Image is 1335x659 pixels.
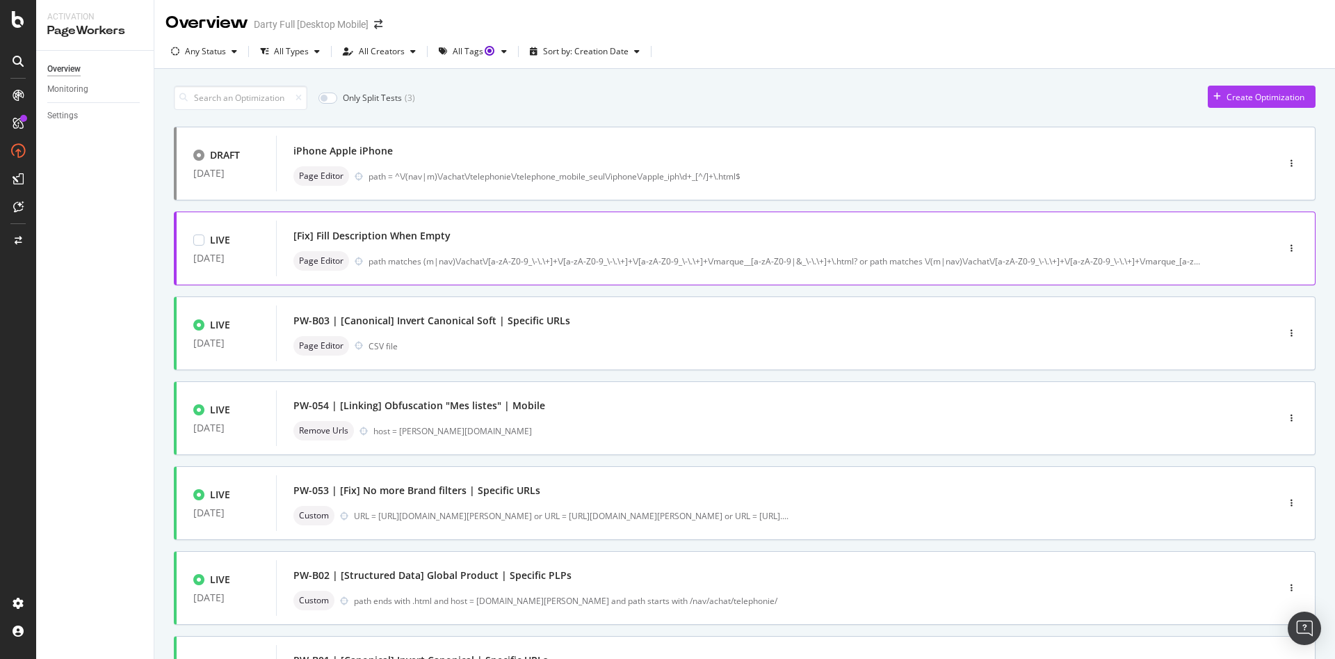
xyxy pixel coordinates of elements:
div: Overview [165,11,248,35]
div: [DATE] [193,422,259,434]
div: Darty Full [Desktop Mobile] [254,17,369,31]
span: Remove Urls [299,427,348,435]
div: [Fix] Fill Description When Empty [293,229,451,243]
div: Only Split Tests [343,92,402,104]
div: path = ^\/(nav|m)\/achat\/telephonie\/telephone_mobile_seul\/iphone\/apple_iph\d+_[^/]+\.html$ [369,170,1218,182]
span: Page Editor [299,342,343,350]
img: logo_orange.svg [22,22,33,33]
div: All Types [274,47,309,56]
div: All Creators [359,47,405,56]
div: Open Intercom Messenger [1288,612,1321,645]
div: PW-B03 | [Canonical] Invert Canonical Soft | Specific URLs [293,314,570,328]
div: ( 3 ) [405,92,415,104]
a: Monitoring [47,82,144,97]
div: Domaine: [DOMAIN_NAME] [36,36,157,47]
div: [DATE] [193,592,259,603]
div: path ends with .html and host = [DOMAIN_NAME][PERSON_NAME] and path starts with /nav/achat/teleph... [354,595,1218,607]
img: tab_domain_overview_orange.svg [58,81,69,92]
div: Monitoring [47,82,88,97]
a: Settings [47,109,144,123]
div: LIVE [210,318,230,332]
div: host = [PERSON_NAME][DOMAIN_NAME] [373,425,1218,437]
div: Activation [47,11,143,23]
div: Sort by: Creation Date [543,47,629,56]
div: LIVE [210,488,230,502]
div: [DATE] [193,507,259,518]
span: ... [1194,255,1200,267]
div: neutral label [293,251,349,271]
div: neutral label [293,506,334,525]
button: Create Optimization [1208,86,1316,108]
div: DRAFT [210,148,240,162]
div: URL = [URL][DOMAIN_NAME][PERSON_NAME] or URL = [URL][DOMAIN_NAME][PERSON_NAME] or URL = [URL]. [354,510,788,522]
div: neutral label [293,166,349,186]
div: LIVE [210,233,230,247]
button: Any Status [165,40,243,63]
div: LIVE [210,573,230,587]
div: [DATE] [193,338,259,349]
div: LIVE [210,403,230,417]
div: CSV file [369,340,398,352]
div: Settings [47,109,78,123]
div: Mots-clés [175,82,210,91]
div: PW-054 | [Linking] Obfuscation "Mes listes" | Mobile [293,399,545,413]
div: neutral label [293,336,349,356]
a: Overview [47,62,144,77]
img: tab_keywords_by_traffic_grey.svg [160,81,171,92]
button: All TagsTooltip anchor [433,40,512,63]
span: Custom [299,596,329,605]
div: neutral label [293,591,334,610]
div: v 4.0.25 [39,22,68,33]
div: PageWorkers [47,23,143,39]
img: website_grey.svg [22,36,33,47]
div: arrow-right-arrow-left [374,19,382,29]
div: path matches (m|nav)\/achat\/[a-zA-Z0-9_\-\.\+]+\/[a-zA-Z0-9_\-\.\+]+\/[a-zA-Z0-9_\-\.\+]+\/marqu... [369,255,1200,267]
button: Sort by: Creation Date [524,40,645,63]
div: Overview [47,62,81,77]
div: iPhone Apple iPhone [293,144,393,158]
div: Any Status [185,47,226,56]
span: Custom [299,511,329,520]
div: [DATE] [193,253,259,264]
div: PW-B02 | [Structured Data] Global Product | Specific PLPs [293,569,572,582]
div: Domaine [73,82,107,91]
button: All Creators [337,40,421,63]
button: All Types [254,40,325,63]
div: All Tags [453,47,496,56]
div: Tooltip anchor [483,45,496,57]
span: Page Editor [299,172,343,180]
input: Search an Optimization [174,86,307,110]
div: PW-053 | [Fix] No more Brand filters | Specific URLs [293,484,540,498]
div: neutral label [293,421,354,440]
div: Create Optimization [1227,91,1304,103]
span: ... [782,510,788,522]
span: Page Editor [299,257,343,265]
div: [DATE] [193,168,259,179]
